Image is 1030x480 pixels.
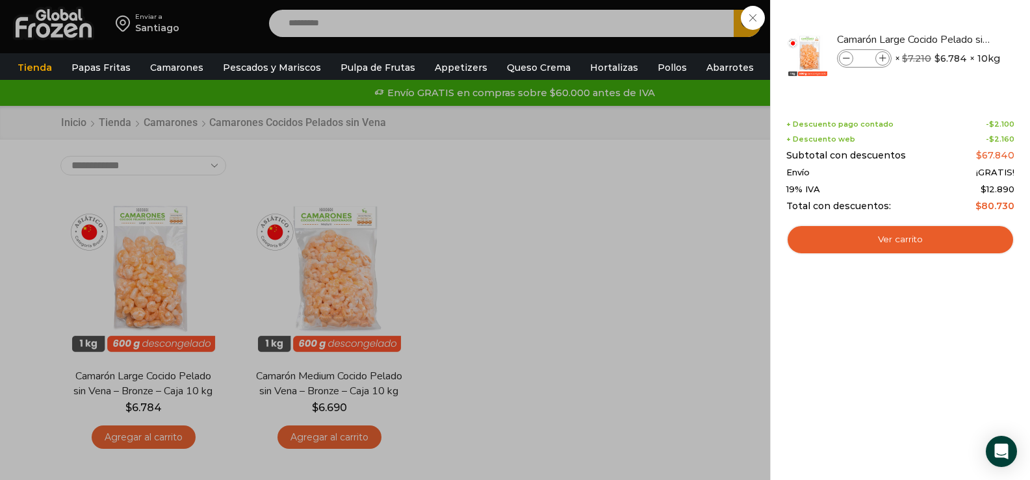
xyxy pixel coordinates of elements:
a: Ver carrito [786,225,1014,255]
span: $ [975,200,981,212]
span: $ [934,52,940,65]
a: Camarón Large Cocido Pelado sin Vena - Bronze - Caja 10 kg [837,32,992,47]
span: ¡GRATIS! [976,168,1014,178]
span: - [986,135,1014,144]
bdi: 7.210 [902,53,931,64]
bdi: 6.784 [934,52,967,65]
bdi: 2.100 [989,120,1014,129]
div: Open Intercom Messenger [986,436,1017,467]
bdi: 67.840 [976,149,1014,161]
a: Hortalizas [584,55,645,80]
a: Tienda [11,55,58,80]
bdi: 2.160 [989,134,1014,144]
span: × × 10kg [895,49,1000,68]
a: Papas Fritas [65,55,137,80]
span: $ [989,134,994,144]
a: Appetizers [428,55,494,80]
span: $ [989,120,994,129]
a: Camarones [144,55,210,80]
a: Queso Crema [500,55,577,80]
span: 19% IVA [786,184,820,195]
a: Pollos [651,55,693,80]
span: + Descuento web [786,135,855,144]
span: - [986,120,1014,129]
bdi: 80.730 [975,200,1014,212]
span: + Descuento pago contado [786,120,894,129]
span: Subtotal con descuentos [786,150,906,161]
a: Pulpa de Frutas [334,55,422,80]
a: Pescados y Mariscos [216,55,328,80]
a: Descuentos [767,55,840,80]
input: Product quantity [855,51,874,66]
a: Abarrotes [700,55,760,80]
span: Total con descuentos: [786,201,891,212]
span: $ [981,184,986,194]
span: $ [976,149,982,161]
span: 12.890 [981,184,1014,194]
span: Envío [786,168,810,178]
span: $ [902,53,908,64]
